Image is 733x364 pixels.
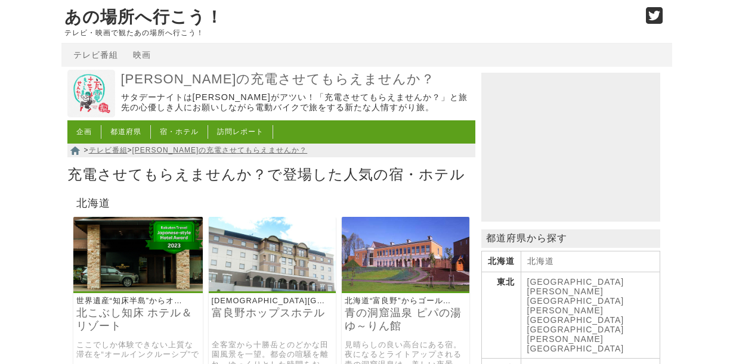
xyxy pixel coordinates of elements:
a: 出川哲朗の充電させてもらえませんか？ [67,109,115,119]
a: [PERSON_NAME]の充電させてもらえませんか？ [132,146,308,154]
a: 宿・ホテル [160,127,199,136]
a: 青の洞窟温泉 ピパの湯 ゆ～りん館 [345,306,466,334]
a: [PERSON_NAME][GEOGRAPHIC_DATA] [527,334,624,353]
a: 富良野ホップスホテル [209,283,336,293]
a: あの場所へ行こう！ [64,8,223,26]
a: 北こぶし知床 ホテル＆リゾート [73,283,203,293]
a: 青の洞窟温泉 ピパの湯 ゆ～りん館 [342,283,469,293]
iframe: Advertisement [481,73,660,222]
a: [PERSON_NAME]の充電させてもらえませんか？ [121,71,472,88]
a: 北こぶし知床 ホテル＆リゾート [76,306,200,334]
h1: 充電させてもらえませんか？で登場した人気の宿・ホテル [67,162,475,186]
p: 世界遺産“知床半島”からオホーツク絶景湖SP [73,296,193,306]
img: 136227.jpg [342,217,469,291]
p: 北海道“富良野”からゴールは小樽SP [342,296,461,306]
a: 北海道 [527,256,554,266]
a: テレビ番組 [73,50,118,60]
a: [GEOGRAPHIC_DATA] [527,277,624,287]
a: ここでしか体験できない上質な滞在を“オールインクルーシブ”で [76,340,200,360]
p: 都道府県から探す [481,229,660,248]
a: 訪問レポート [217,127,264,136]
a: 富良野ホップスホテル [212,306,333,320]
nav: > > [67,144,475,157]
a: [PERSON_NAME][GEOGRAPHIC_DATA] [527,287,624,306]
a: 都道府県 [110,127,141,136]
th: 北海道 [481,251,521,272]
a: Twitter (@go_thesights) [646,14,663,24]
a: [GEOGRAPHIC_DATA] [527,325,624,334]
a: 企画 [76,127,92,136]
h2: 北海道 [73,193,469,212]
img: 137400.jpg [209,217,336,291]
a: [PERSON_NAME][GEOGRAPHIC_DATA] [527,306,624,325]
p: [DEMOGRAPHIC_DATA][GEOGRAPHIC_DATA]から美瑛&富良野155キロ！ [209,296,328,306]
img: 8312.jpg [73,217,203,291]
p: サタデーナイトは[PERSON_NAME]がアツい！「充電させてもらえませんか？」と旅先の心優しき人にお願いしながら電動バイクで旅をする新たな人情すがり旅。 [121,92,472,113]
a: テレビ番組 [89,146,128,154]
a: 映画 [133,50,151,60]
th: 東北 [481,272,521,359]
img: 出川哲朗の充電させてもらえませんか？ [67,70,115,117]
p: テレビ・映画で観たあの場所へ行こう！ [64,29,633,37]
